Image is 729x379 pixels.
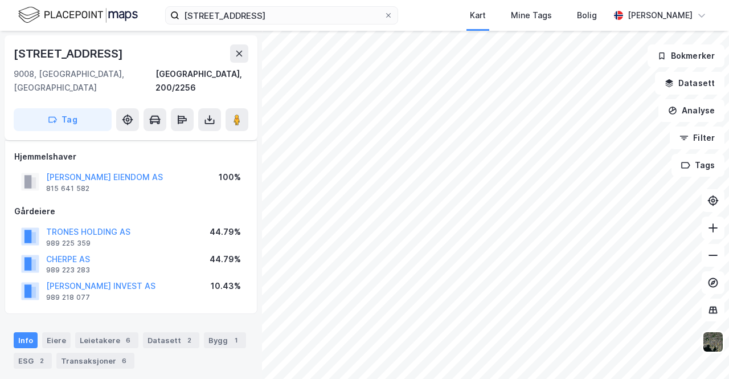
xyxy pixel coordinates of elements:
[36,355,47,366] div: 2
[210,252,241,266] div: 44.79%
[655,72,724,95] button: Datasett
[671,154,724,177] button: Tags
[143,332,199,348] div: Datasett
[46,239,91,248] div: 989 225 359
[577,9,597,22] div: Bolig
[658,99,724,122] button: Analyse
[179,7,384,24] input: Søk på adresse, matrikkel, gårdeiere, leietakere eller personer
[204,332,246,348] div: Bygg
[219,170,241,184] div: 100%
[56,353,134,369] div: Transaksjoner
[511,9,552,22] div: Mine Tags
[14,332,38,348] div: Info
[46,184,89,193] div: 815 641 582
[42,332,71,348] div: Eiere
[648,44,724,67] button: Bokmerker
[75,332,138,348] div: Leietakere
[118,355,130,366] div: 6
[628,9,693,22] div: [PERSON_NAME]
[470,9,486,22] div: Kart
[14,150,248,164] div: Hjemmelshaver
[46,266,90,275] div: 989 223 283
[14,108,112,131] button: Tag
[183,335,195,346] div: 2
[230,335,241,346] div: 1
[670,127,724,149] button: Filter
[155,67,248,95] div: [GEOGRAPHIC_DATA], 200/2256
[14,67,155,95] div: 9008, [GEOGRAPHIC_DATA], [GEOGRAPHIC_DATA]
[14,205,248,218] div: Gårdeiere
[18,5,138,25] img: logo.f888ab2527a4732fd821a326f86c7f29.svg
[672,324,729,379] iframe: Chat Widget
[210,225,241,239] div: 44.79%
[14,353,52,369] div: ESG
[14,44,125,63] div: [STREET_ADDRESS]
[122,335,134,346] div: 6
[46,293,90,302] div: 989 218 077
[211,279,241,293] div: 10.43%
